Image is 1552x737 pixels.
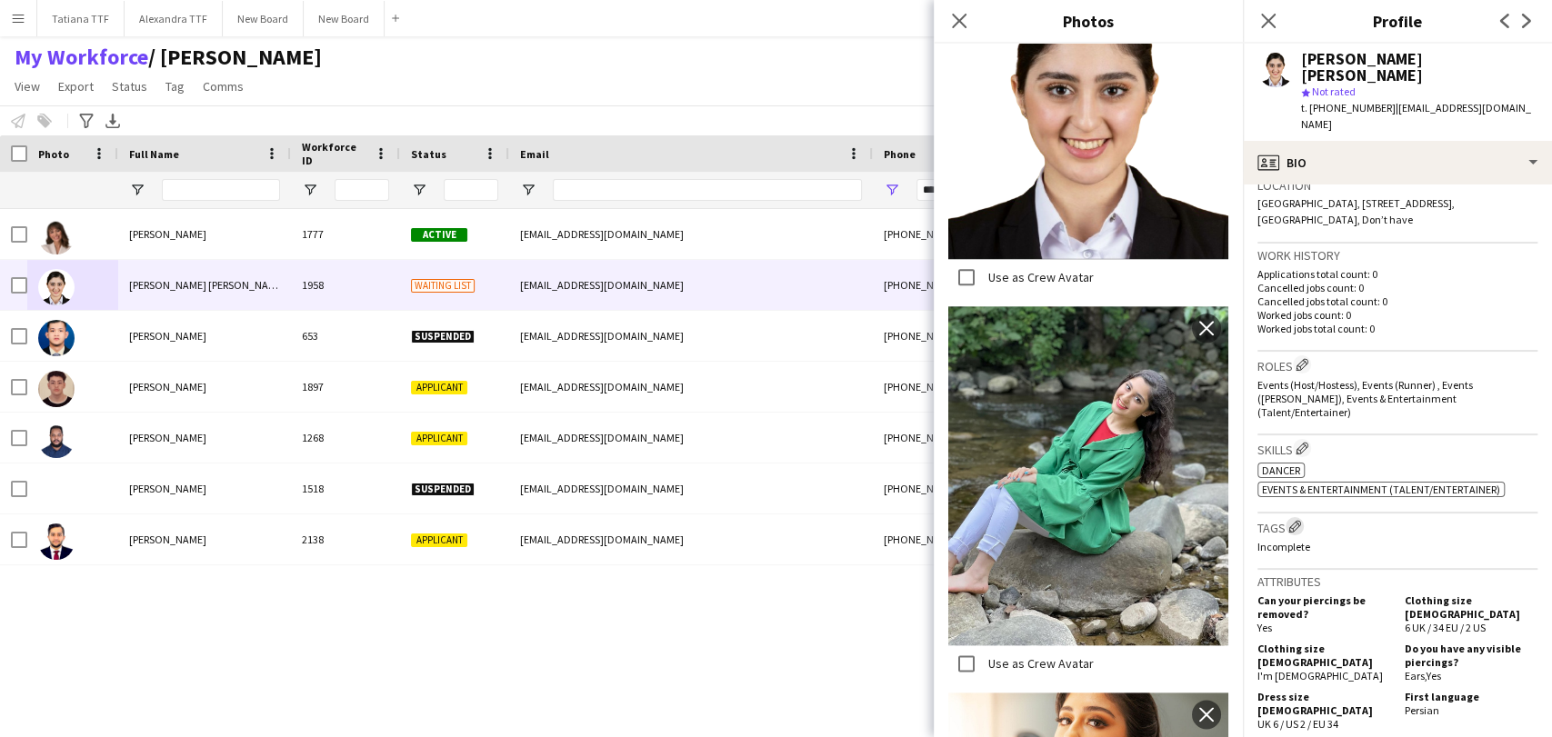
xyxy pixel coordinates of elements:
p: Worked jobs count: 0 [1257,308,1537,322]
a: Tag [158,75,192,98]
button: Alexandra TTF [125,1,223,36]
img: Crew photo 1000851 [948,306,1228,645]
h3: Photos [934,9,1243,33]
input: Full Name Filter Input [162,179,280,201]
span: | [EMAIL_ADDRESS][DOMAIN_NAME] [1301,101,1531,131]
span: Email [520,147,549,161]
span: [GEOGRAPHIC_DATA], [STREET_ADDRESS], [GEOGRAPHIC_DATA], Don’t have [1257,196,1455,226]
img: Didem Maitas Penalver [38,218,75,254]
span: Workforce ID [302,140,367,167]
span: Events (Host/Hostess), Events (Runner) , Events ([PERSON_NAME]), Events & Entertainment (Talent/E... [1257,378,1473,419]
span: Comms [203,78,244,95]
label: Use as Crew Avatar [985,268,1094,284]
input: Status Filter Input [444,179,498,201]
img: Youssef Youssef [38,523,75,560]
h3: Location [1257,177,1537,194]
span: TATIANA [148,44,322,71]
div: [PERSON_NAME] [PERSON_NAME] [1301,51,1537,84]
a: Status [105,75,155,98]
span: [PERSON_NAME] [129,431,206,444]
div: [PHONE_NUMBER] [873,209,1106,259]
input: Workforce ID Filter Input [335,179,389,201]
div: [PHONE_NUMBER] [873,311,1106,361]
div: [PHONE_NUMBER] [873,260,1106,310]
h5: Clothing size [DEMOGRAPHIC_DATA] [1257,642,1390,669]
img: Mohammed Almasdi [38,371,75,407]
span: t. [PHONE_NUMBER] [1301,101,1396,115]
div: [PHONE_NUMBER] [873,413,1106,463]
div: 1958 [291,260,400,310]
app-action-btn: Export XLSX [102,110,124,132]
span: Export [58,78,94,95]
div: [EMAIL_ADDRESS][DOMAIN_NAME] [509,514,873,564]
span: View [15,78,40,95]
span: I'm [DEMOGRAPHIC_DATA] [1257,669,1383,682]
span: Waiting list [411,279,475,293]
div: [EMAIL_ADDRESS][DOMAIN_NAME] [509,362,873,412]
p: Worked jobs total count: 0 [1257,322,1537,335]
span: [PERSON_NAME] [PERSON_NAME] [129,278,285,292]
button: New Board [223,1,304,36]
span: UK 6 / US 2 / EU 34 [1257,717,1338,731]
span: [PERSON_NAME] [129,380,206,393]
input: Phone Filter Input [916,179,1095,201]
span: Active [411,228,467,242]
span: Suspended [411,483,475,496]
a: Export [51,75,101,98]
span: Yes [1427,669,1441,682]
div: [EMAIL_ADDRESS][DOMAIN_NAME] [509,413,873,463]
h3: Tags [1257,517,1537,536]
span: [PERSON_NAME] [129,533,206,546]
span: Tag [165,78,185,95]
span: Status [411,147,446,161]
h3: Profile [1243,9,1552,33]
div: [PHONE_NUMBER] [873,463,1106,513]
div: [PHONE_NUMBER] [873,514,1106,564]
div: 1518 [291,463,400,513]
button: Open Filter Menu [520,182,536,198]
span: Events & Entertainment (Talent/Entertainer) [1262,483,1500,496]
span: Persian [1405,703,1439,717]
img: Kevin Cortiguerra [38,320,75,356]
button: Open Filter Menu [884,182,900,198]
label: Use as Crew Avatar [985,655,1094,672]
p: Incomplete [1257,540,1537,553]
p: Cancelled jobs total count: 0 [1257,294,1537,308]
a: View [7,75,47,98]
span: Photo [38,147,69,161]
div: [EMAIL_ADDRESS][DOMAIN_NAME] [509,463,873,513]
span: [PERSON_NAME] [129,227,206,241]
h3: Work history [1257,247,1537,264]
div: Bio [1243,141,1552,184]
span: Applicant [411,533,467,547]
h5: Can your piercings be removed? [1257,593,1390,621]
span: Ears , [1405,669,1427,682]
button: Open Filter Menu [129,182,145,198]
img: Mustafa Alawad [38,422,75,458]
h3: Attributes [1257,573,1537,590]
h5: Dress size [DEMOGRAPHIC_DATA] [1257,690,1390,717]
span: Dancer [1262,463,1300,477]
app-action-btn: Advanced filters [75,110,97,132]
p: Applications total count: 0 [1257,267,1537,281]
h5: Do you have any visible piercings? [1405,642,1537,669]
img: Elnaz Ahmadi Zare [38,269,75,305]
span: Yes [1257,621,1272,634]
span: Applicant [411,381,467,394]
h3: Roles [1257,355,1537,374]
button: Open Filter Menu [302,182,318,198]
div: [PHONE_NUMBER] [873,362,1106,412]
span: Status [112,78,147,95]
div: 1897 [291,362,400,412]
span: 6 UK / 34 EU / 2 US [1405,621,1486,634]
span: Phone [884,147,916,161]
span: Suspended [411,330,475,344]
button: Tatiana TTF [37,1,125,36]
button: Open Filter Menu [411,182,427,198]
h5: Clothing size [DEMOGRAPHIC_DATA] [1405,593,1537,621]
div: 653 [291,311,400,361]
div: 1268 [291,413,400,463]
button: New Board [304,1,385,36]
h3: Skills [1257,439,1537,458]
h5: First language [1405,690,1537,703]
